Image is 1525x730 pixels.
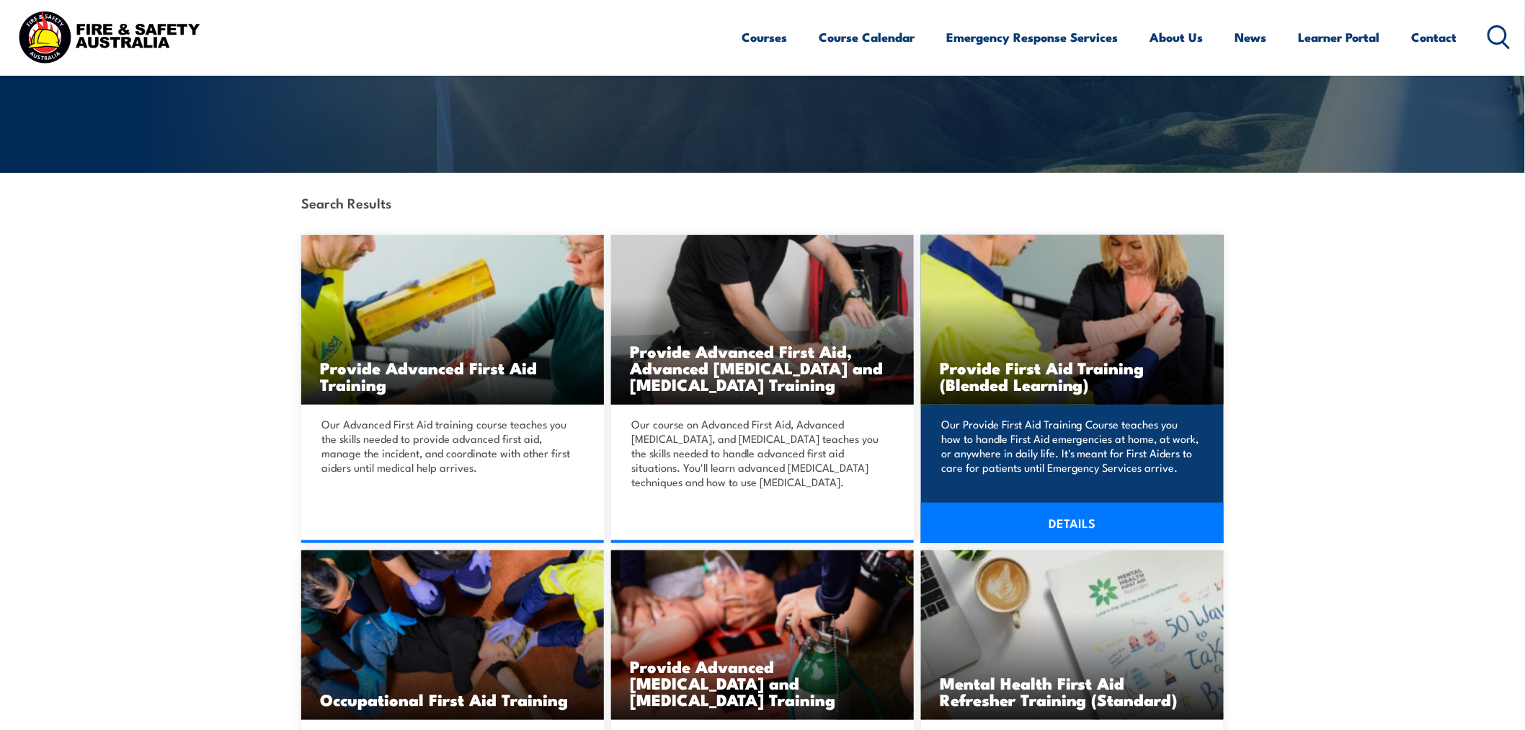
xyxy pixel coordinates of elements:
[630,343,895,392] h3: Provide Advanced First Aid, Advanced [MEDICAL_DATA] and [MEDICAL_DATA] Training
[321,417,579,475] p: Our Advanced First Aid training course teaches you the skills needed to provide advanced first ai...
[921,550,1224,720] a: Mental Health First Aid Refresher Training (Standard)
[611,550,914,720] a: Provide Advanced [MEDICAL_DATA] and [MEDICAL_DATA] Training
[301,193,391,212] strong: Search Results
[1299,18,1380,56] a: Learner Portal
[819,18,915,56] a: Course Calendar
[611,235,914,405] img: Provide Advanced First Aid, Advanced Resuscitation and Oxygen Therapy Training
[947,18,1119,56] a: Emergency Response Services
[301,235,604,405] img: Provide Advanced First Aid
[301,235,604,405] a: Provide Advanced First Aid Training
[921,503,1224,543] a: DETAILS
[1235,18,1267,56] a: News
[1412,18,1457,56] a: Contact
[301,550,604,720] img: Occupational First Aid Training course
[921,235,1224,405] img: Provide First Aid (Blended Learning)
[921,550,1224,720] img: Mental Health First Aid Refresher (Standard) TRAINING (1)
[630,658,895,708] h3: Provide Advanced [MEDICAL_DATA] and [MEDICAL_DATA] Training
[320,691,585,708] h3: Occupational First Aid Training
[631,417,889,489] p: Our course on Advanced First Aid, Advanced [MEDICAL_DATA], and [MEDICAL_DATA] teaches you the ski...
[320,359,585,392] h3: Provide Advanced First Aid Training
[921,235,1224,405] a: Provide First Aid Training (Blended Learning)
[301,550,604,720] a: Occupational First Aid Training
[940,674,1205,708] h3: Mental Health First Aid Refresher Training (Standard)
[611,235,914,405] a: Provide Advanced First Aid, Advanced [MEDICAL_DATA] and [MEDICAL_DATA] Training
[940,359,1205,392] h3: Provide First Aid Training (Blended Learning)
[611,550,914,720] img: Provide Advanced Resuscitation and Oxygen Therapy Training
[742,18,788,56] a: Courses
[1150,18,1204,56] a: About Us
[941,417,1199,475] p: Our Provide First Aid Training Course teaches you how to handle First Aid emergencies at home, at...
